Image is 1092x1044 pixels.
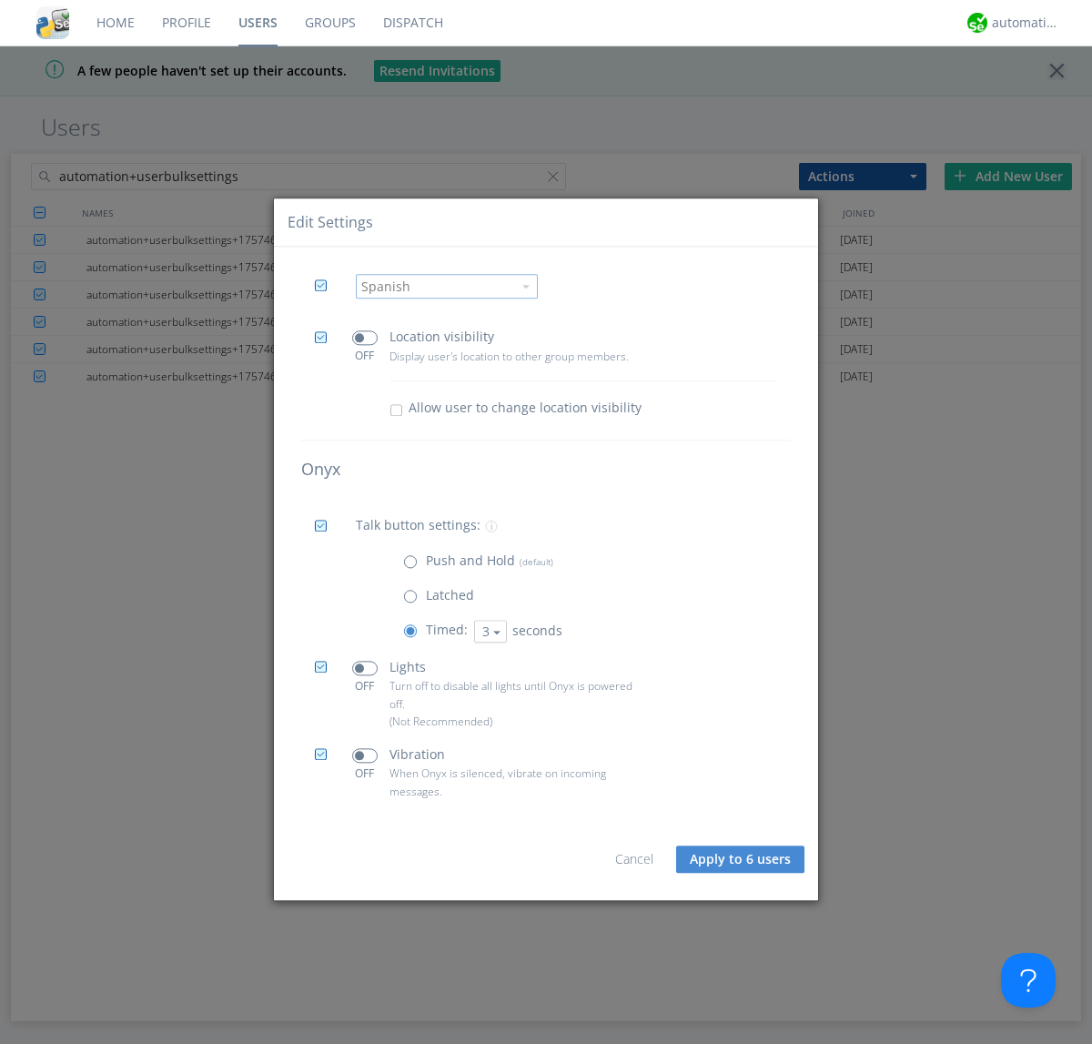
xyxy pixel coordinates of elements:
img: d2d01cd9b4174d08988066c6d424eccd [967,13,987,33]
button: Apply to 6 users [676,846,804,873]
img: caret-down-sm.svg [522,285,530,289]
p: (Not Recommended) [389,713,641,730]
h4: Onyx [301,461,791,480]
div: OFF [344,765,385,781]
p: Push and Hold [426,551,553,571]
p: Turn off to disable all lights until Onyx is powered off. [389,678,641,713]
div: OFF [344,349,385,364]
a: Cancel [615,850,653,867]
div: OFF [344,678,385,694]
div: Edit Settings [288,212,373,233]
p: When Onyx is silenced, vibrate on incoming messages. [389,765,641,800]
p: Vibration [389,745,445,765]
p: Location visibility [389,328,494,348]
p: Display user's location to other group members. [389,348,641,365]
span: (default) [515,555,553,568]
div: Spanish [361,278,511,296]
span: seconds [512,622,562,639]
img: cddb5a64eb264b2086981ab96f4c1ba7 [36,6,69,39]
p: Talk button settings: [356,516,480,536]
p: Timed: [426,621,468,641]
p: Latched [426,585,474,605]
span: Allow user to change location visibility [409,400,642,418]
button: 3 [474,620,507,643]
p: Lights [389,657,426,677]
div: automation+atlas [992,14,1060,32]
